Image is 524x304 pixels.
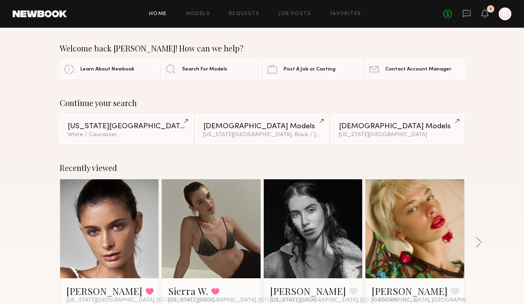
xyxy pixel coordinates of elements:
[66,285,142,297] a: [PERSON_NAME]
[60,114,193,144] a: [US_STATE][GEOGRAPHIC_DATA]White / Caucasian
[60,44,465,53] div: Welcome back [PERSON_NAME]! How can we help?
[60,163,465,173] div: Recently viewed
[182,67,227,72] span: Search For Models
[278,11,311,17] a: Job Posts
[331,114,464,144] a: [DEMOGRAPHIC_DATA] Models[US_STATE][GEOGRAPHIC_DATA]
[195,114,329,144] a: [DEMOGRAPHIC_DATA] Models[US_STATE][GEOGRAPHIC_DATA], Black / [DEMOGRAPHIC_DATA]
[68,123,185,130] div: [US_STATE][GEOGRAPHIC_DATA]
[372,297,490,304] span: [GEOGRAPHIC_DATA], [GEOGRAPHIC_DATA]
[365,59,464,79] a: Contact Account Manager
[385,67,451,72] span: Contact Account Manager
[149,11,167,17] a: Home
[499,8,511,20] a: R
[270,297,418,304] span: [US_STATE][GEOGRAPHIC_DATA], [GEOGRAPHIC_DATA]
[68,132,185,138] div: White / Caucasian
[263,59,363,79] a: Post A Job or Casting
[161,59,261,79] a: Search For Models
[60,98,465,108] div: Continue your search
[168,297,316,304] span: [US_STATE][GEOGRAPHIC_DATA], [GEOGRAPHIC_DATA]
[203,123,321,130] div: [DEMOGRAPHIC_DATA] Models
[229,11,259,17] a: Requests
[60,59,159,79] a: Learn About Newbook
[66,297,214,304] span: [US_STATE][GEOGRAPHIC_DATA], [GEOGRAPHIC_DATA]
[490,7,492,11] div: 1
[339,132,456,138] div: [US_STATE][GEOGRAPHIC_DATA]
[203,132,321,138] div: [US_STATE][GEOGRAPHIC_DATA], Black / [DEMOGRAPHIC_DATA]
[270,285,346,297] a: [PERSON_NAME]
[284,67,335,72] span: Post A Job or Casting
[168,285,208,297] a: Sierra W.
[330,11,361,17] a: Favorites
[339,123,456,130] div: [DEMOGRAPHIC_DATA] Models
[80,67,134,72] span: Learn About Newbook
[186,11,210,17] a: Models
[372,285,448,297] a: [PERSON_NAME]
